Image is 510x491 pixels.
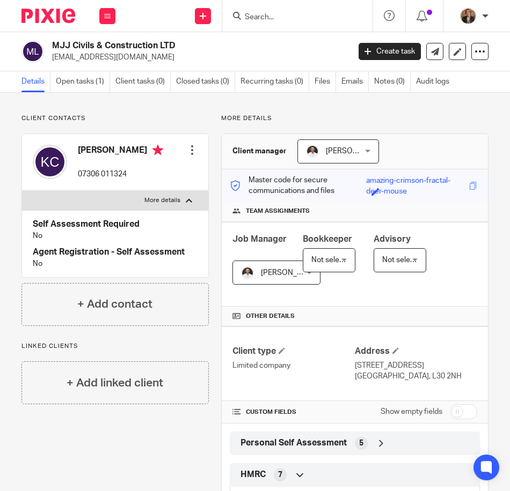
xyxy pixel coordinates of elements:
p: 07306 011324 [78,169,163,180]
a: Files [315,71,336,92]
img: svg%3E [21,40,44,63]
span: 5 [359,438,363,449]
i: Primary [152,145,163,155]
p: [EMAIL_ADDRESS][DOMAIN_NAME] [52,52,343,63]
span: Advisory [374,235,411,243]
p: Limited company [232,360,355,371]
a: Closed tasks (0) [176,71,235,92]
h4: + Add linked client [67,375,163,391]
p: Linked clients [21,342,209,351]
img: Pixie [21,9,75,23]
p: Master code for secure communications and files [230,175,366,197]
span: Bookkeeper [303,235,352,243]
span: Not selected [311,256,355,264]
div: amazing-crimson-fractal-deer-mouse [366,175,467,188]
img: WhatsApp%20Image%202025-04-23%20at%2010.20.30_16e186ec.jpg [460,8,477,25]
img: dom%20slack.jpg [306,145,319,158]
p: More details [144,196,180,205]
a: Create task [359,43,421,60]
h4: Client type [232,346,355,357]
h4: Address [355,346,477,357]
h4: + Add contact [77,296,152,313]
span: [PERSON_NAME] [261,269,320,277]
span: [PERSON_NAME] [326,147,385,155]
p: No [33,258,198,269]
h4: CUSTOM FIELDS [232,408,355,416]
span: Team assignments [246,207,310,215]
span: Other details [246,312,295,321]
a: Notes (0) [374,71,411,92]
a: Audit logs [416,71,455,92]
a: Client tasks (0) [115,71,171,92]
p: [STREET_ADDRESS] [355,360,477,371]
a: Open tasks (1) [56,71,110,92]
p: [GEOGRAPHIC_DATA], L30 2NH [355,371,477,382]
span: 7 [278,470,282,480]
span: Job Manager [232,235,287,243]
img: dom%20slack.jpg [241,266,254,279]
h3: Client manager [232,146,287,157]
img: svg%3E [33,145,67,179]
label: Show empty fields [381,406,442,417]
a: Emails [341,71,369,92]
p: No [33,230,198,241]
p: More details [221,114,489,123]
h4: Self Assessment Required [33,219,198,230]
input: Search [244,13,340,23]
a: Details [21,71,50,92]
h4: [PERSON_NAME] [78,145,163,158]
span: HMRC [241,469,266,480]
a: Recurring tasks (0) [241,71,309,92]
span: Personal Self Assessment [241,437,347,449]
span: Not selected [382,256,426,264]
p: Client contacts [21,114,209,123]
h2: MJJ Civils & Construction LTD [52,40,285,51]
h4: Agent Registration - Self Assessment [33,247,198,258]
